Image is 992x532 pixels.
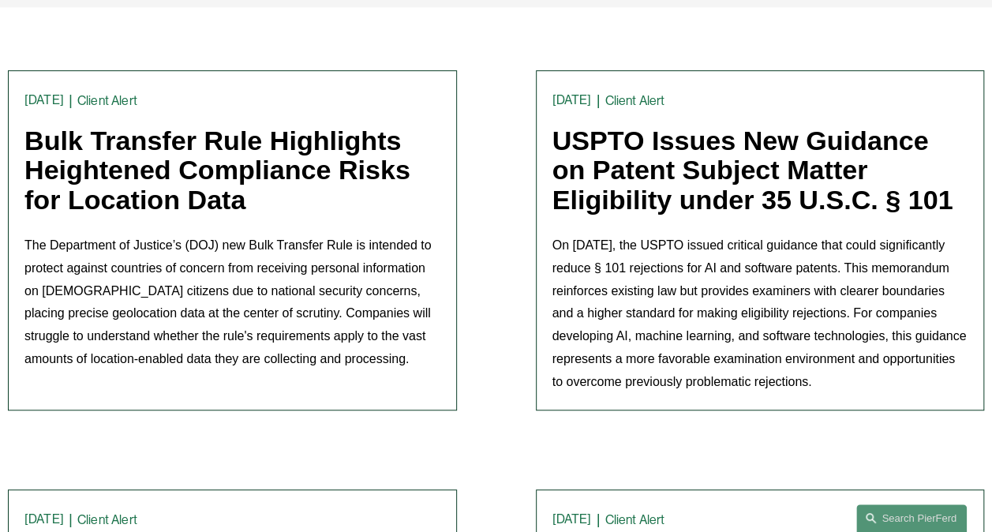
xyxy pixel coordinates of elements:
time: [DATE] [552,513,592,526]
a: Client Alert [605,93,664,108]
time: [DATE] [24,513,64,526]
a: Bulk Transfer Rule Highlights Heightened Compliance Risks for Location Data [24,126,410,215]
p: The Department of Justice’s (DOJ) new Bulk Transfer Rule is intended to protect against countries... [24,234,440,371]
time: [DATE] [24,94,64,107]
a: Search this site [856,504,967,532]
a: Client Alert [605,512,664,527]
a: Client Alert [77,93,137,108]
a: Client Alert [77,512,137,527]
a: USPTO Issues New Guidance on Patent Subject Matter Eligibility under 35 U.S.C. § 101 [552,126,953,215]
time: [DATE] [552,94,592,107]
p: On [DATE], the USPTO issued critical guidance that could significantly reduce § 101 rejections fo... [552,234,968,394]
